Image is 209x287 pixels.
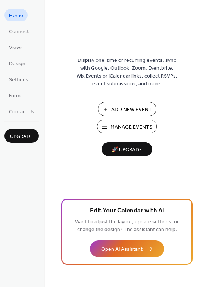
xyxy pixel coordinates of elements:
[111,106,152,114] span: Add New Event
[4,41,27,53] a: Views
[9,44,23,52] span: Views
[110,123,152,131] span: Manage Events
[75,217,179,235] span: Want to adjust the layout, update settings, or change the design? The assistant can help.
[102,142,152,156] button: 🚀 Upgrade
[10,133,33,141] span: Upgrade
[106,145,148,155] span: 🚀 Upgrade
[9,108,34,116] span: Contact Us
[9,28,29,36] span: Connect
[9,92,21,100] span: Form
[101,246,143,253] span: Open AI Assistant
[9,76,28,84] span: Settings
[4,9,28,21] a: Home
[4,73,33,85] a: Settings
[97,120,157,133] button: Manage Events
[4,25,33,37] a: Connect
[90,206,164,216] span: Edit Your Calendar with AI
[4,89,25,101] a: Form
[4,57,30,69] a: Design
[9,12,23,20] span: Home
[4,129,39,143] button: Upgrade
[77,57,177,88] span: Display one-time or recurring events, sync with Google, Outlook, Zoom, Eventbrite, Wix Events or ...
[90,240,164,257] button: Open AI Assistant
[9,60,25,68] span: Design
[4,105,39,117] a: Contact Us
[98,102,156,116] button: Add New Event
